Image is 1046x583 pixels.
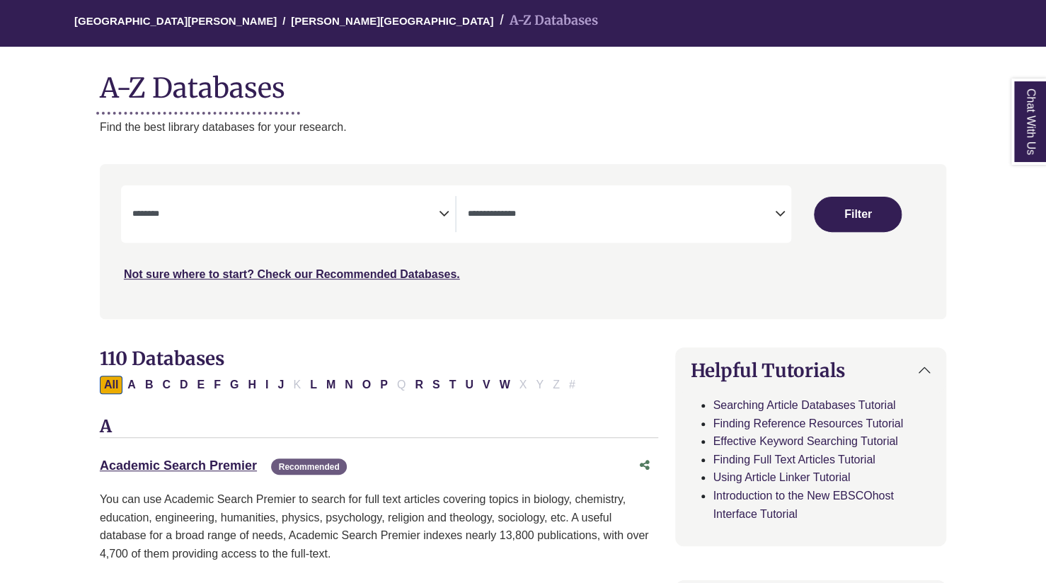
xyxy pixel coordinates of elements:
button: Filter Results W [495,376,515,394]
h1: A-Z Databases [100,61,946,104]
button: Filter Results A [123,376,140,394]
button: Filter Results M [322,376,340,394]
p: You can use Academic Search Premier to search for full text articles covering topics in biology, ... [100,490,659,562]
button: Filter Results L [306,376,321,394]
button: Filter Results T [445,376,461,394]
button: Filter Results D [176,376,192,394]
button: Filter Results V [478,376,495,394]
button: Filter Results R [410,376,427,394]
a: [GEOGRAPHIC_DATA][PERSON_NAME] [74,13,277,27]
a: Searching Article Databases Tutorial [713,399,895,411]
span: 110 Databases [100,347,224,370]
button: Filter Results P [376,376,392,394]
span: Recommended [271,458,346,475]
button: Helpful Tutorials [676,348,946,393]
button: Filter Results H [243,376,260,394]
nav: Search filters [100,164,946,318]
button: Filter Results E [193,376,209,394]
textarea: Search [468,209,774,221]
a: Using Article Linker Tutorial [713,471,850,483]
button: Filter Results G [226,376,243,394]
a: Effective Keyword Searching Tutorial [713,435,897,447]
button: Filter Results U [461,376,478,394]
h3: A [100,417,659,438]
li: A-Z Databases [493,11,597,31]
a: Introduction to the New EBSCOhost Interface Tutorial [713,490,893,520]
button: Filter Results O [358,376,375,394]
button: Share this database [630,452,658,479]
button: All [100,376,122,394]
a: Academic Search Premier [100,458,257,473]
button: Filter Results J [273,376,288,394]
button: Filter Results S [428,376,444,394]
button: Filter Results N [340,376,357,394]
button: Filter Results I [261,376,272,394]
a: Not sure where to start? Check our Recommended Databases. [124,268,460,280]
button: Filter Results B [141,376,158,394]
a: Finding Full Text Articles Tutorial [713,454,875,466]
textarea: Search [132,209,439,221]
p: Find the best library databases for your research. [100,118,946,137]
a: [PERSON_NAME][GEOGRAPHIC_DATA] [291,13,493,27]
button: Filter Results C [158,376,175,394]
div: Alpha-list to filter by first letter of database name [100,378,581,390]
a: Finding Reference Resources Tutorial [713,417,903,429]
button: Filter Results F [209,376,225,394]
button: Submit for Search Results [814,197,902,232]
